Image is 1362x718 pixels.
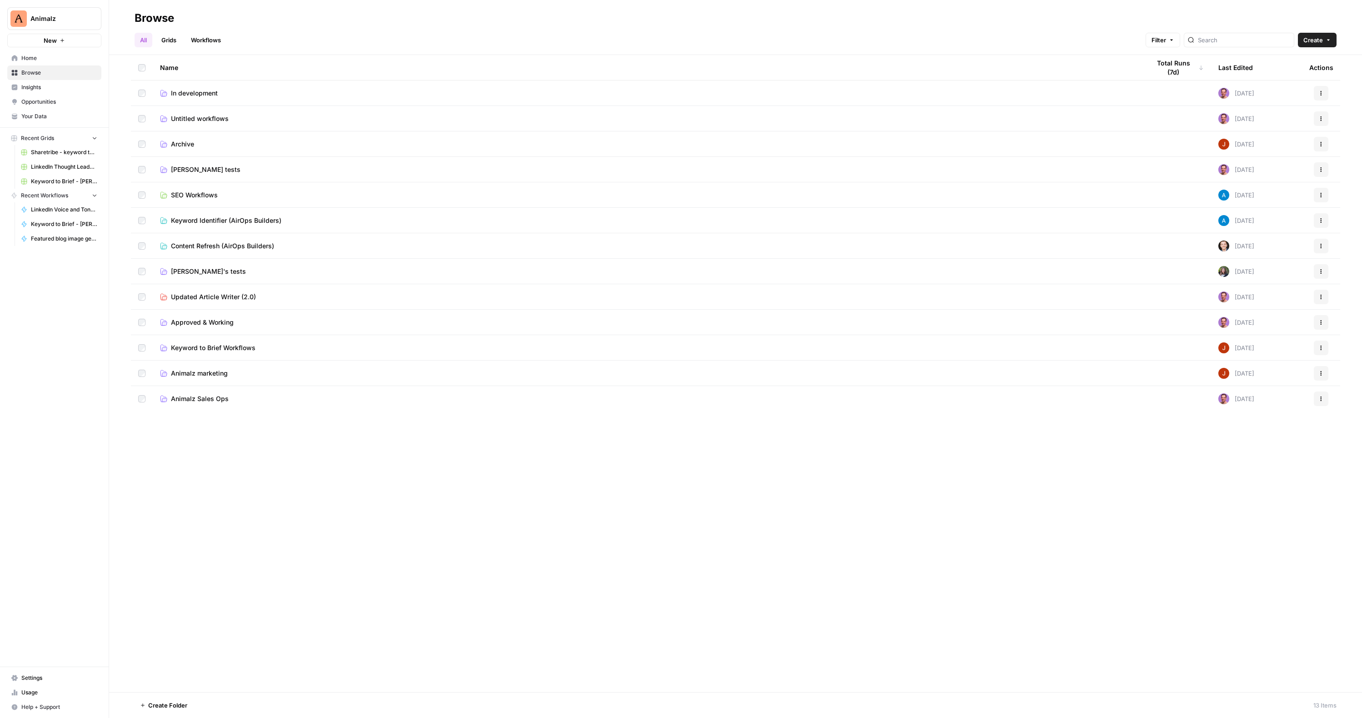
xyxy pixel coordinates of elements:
div: [DATE] [1218,139,1254,150]
span: Settings [21,674,97,682]
a: Approved & Working [160,318,1136,327]
a: Your Data [7,109,101,124]
span: Opportunities [21,98,97,106]
button: Create [1298,33,1337,47]
img: o3cqybgnmipr355j8nz4zpq1mc6x [1218,190,1229,201]
div: [DATE] [1218,266,1254,277]
span: LinkedIn Voice and Tone Guide generator [31,206,97,214]
a: Updated Article Writer (2.0) [160,292,1136,301]
span: Content Refresh (AirOps Builders) [171,241,274,251]
a: Featured blog image generation (Animalz) [17,231,101,246]
a: Settings [7,671,101,685]
span: Animalz [30,14,85,23]
div: [DATE] [1218,342,1254,353]
img: erg4ip7zmrmc8e5ms3nyz8p46hz7 [1218,139,1229,150]
a: Grids [156,33,182,47]
span: Browse [21,69,97,77]
a: Workflows [185,33,226,47]
img: 6puihir5v8umj4c82kqcaj196fcw [1218,291,1229,302]
a: [PERSON_NAME]'s tests [160,267,1136,276]
div: Browse [135,11,174,25]
span: [PERSON_NAME]'s tests [171,267,246,276]
div: [DATE] [1218,368,1254,379]
img: o3cqybgnmipr355j8nz4zpq1mc6x [1218,215,1229,226]
div: [DATE] [1218,317,1254,328]
a: Keyword Identifier (AirOps Builders) [160,216,1136,225]
span: Keyword to Brief - [PERSON_NAME] Code Grid [31,177,97,186]
span: Home [21,54,97,62]
span: Sharetribe - keyword to article [31,148,97,156]
div: Name [160,55,1136,80]
div: Actions [1309,55,1333,80]
button: Filter [1146,33,1180,47]
span: Usage [21,688,97,697]
a: Usage [7,685,101,700]
div: [DATE] [1218,241,1254,251]
span: Featured blog image generation (Animalz) [31,235,97,243]
a: Keyword to Brief - [PERSON_NAME] Code Grid [17,174,101,189]
span: SEO Workflows [171,191,218,200]
span: Create [1303,35,1323,45]
a: SEO Workflows [160,191,1136,200]
span: Keyword to Brief Workflows [171,343,255,352]
span: Approved & Working [171,318,234,327]
a: In development [160,89,1136,98]
div: [DATE] [1218,215,1254,226]
a: Keyword to Brief Workflows [160,343,1136,352]
a: Keyword to Brief - [PERSON_NAME] Code [17,217,101,231]
span: Create Folder [148,701,187,710]
img: erg4ip7zmrmc8e5ms3nyz8p46hz7 [1218,342,1229,353]
button: Recent Workflows [7,189,101,202]
a: Animalz marketing [160,369,1136,378]
span: Recent Grids [21,134,54,142]
span: Your Data [21,112,97,121]
button: Help + Support [7,700,101,714]
img: 6puihir5v8umj4c82kqcaj196fcw [1218,164,1229,175]
a: LinkedIn Voice and Tone Guide generator [17,202,101,217]
img: 6puihir5v8umj4c82kqcaj196fcw [1218,88,1229,99]
span: Animalz marketing [171,369,228,378]
img: 6puihir5v8umj4c82kqcaj196fcw [1218,317,1229,328]
img: axfdhis7hqllw7znytczg3qeu3ls [1218,266,1229,277]
span: Recent Workflows [21,191,68,200]
a: Home [7,51,101,65]
span: LinkedIn Thought Leadership Posts Grid [31,163,97,171]
img: lgt9qu58mh3yk4jks3syankzq6oi [1218,241,1229,251]
a: Content Refresh (AirOps Builders) [160,241,1136,251]
div: Total Runs (7d) [1150,55,1204,80]
a: LinkedIn Thought Leadership Posts Grid [17,160,101,174]
span: [PERSON_NAME] tests [171,165,240,174]
div: 13 Items [1313,701,1337,710]
span: Insights [21,83,97,91]
span: In development [171,89,218,98]
button: Recent Grids [7,131,101,145]
button: Workspace: Animalz [7,7,101,30]
a: Animalz Sales Ops [160,394,1136,403]
a: Browse [7,65,101,80]
a: [PERSON_NAME] tests [160,165,1136,174]
button: New [7,34,101,47]
span: Keyword to Brief - [PERSON_NAME] Code [31,220,97,228]
a: Untitled workflows [160,114,1136,123]
a: All [135,33,152,47]
div: [DATE] [1218,190,1254,201]
div: [DATE] [1218,393,1254,404]
a: Opportunities [7,95,101,109]
img: 6puihir5v8umj4c82kqcaj196fcw [1218,113,1229,124]
span: Keyword Identifier (AirOps Builders) [171,216,281,225]
a: Sharetribe - keyword to article [17,145,101,160]
div: [DATE] [1218,164,1254,175]
span: Archive [171,140,194,149]
a: Insights [7,80,101,95]
a: Archive [160,140,1136,149]
span: Animalz Sales Ops [171,394,229,403]
span: Untitled workflows [171,114,229,123]
div: [DATE] [1218,88,1254,99]
span: Help + Support [21,703,97,711]
input: Search [1198,35,1290,45]
div: [DATE] [1218,113,1254,124]
button: Create Folder [135,698,193,713]
span: Filter [1152,35,1166,45]
img: Animalz Logo [10,10,27,27]
img: 6puihir5v8umj4c82kqcaj196fcw [1218,393,1229,404]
